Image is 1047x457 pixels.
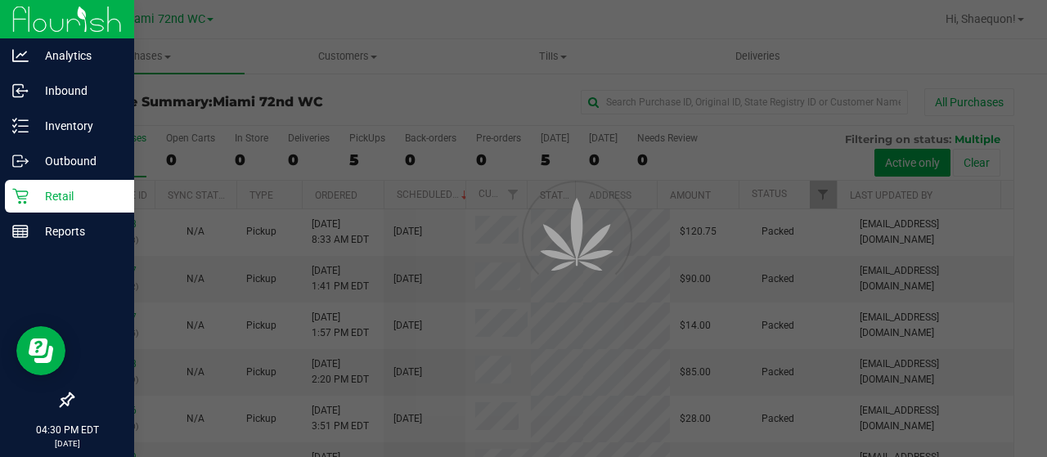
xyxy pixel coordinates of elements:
[12,47,29,64] inline-svg: Analytics
[29,116,127,136] p: Inventory
[29,222,127,241] p: Reports
[12,153,29,169] inline-svg: Outbound
[12,223,29,240] inline-svg: Reports
[12,188,29,204] inline-svg: Retail
[12,118,29,134] inline-svg: Inventory
[29,151,127,171] p: Outbound
[7,437,127,450] p: [DATE]
[29,186,127,206] p: Retail
[12,83,29,99] inline-svg: Inbound
[16,326,65,375] iframe: Resource center
[7,423,127,437] p: 04:30 PM EDT
[29,81,127,101] p: Inbound
[29,46,127,65] p: Analytics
